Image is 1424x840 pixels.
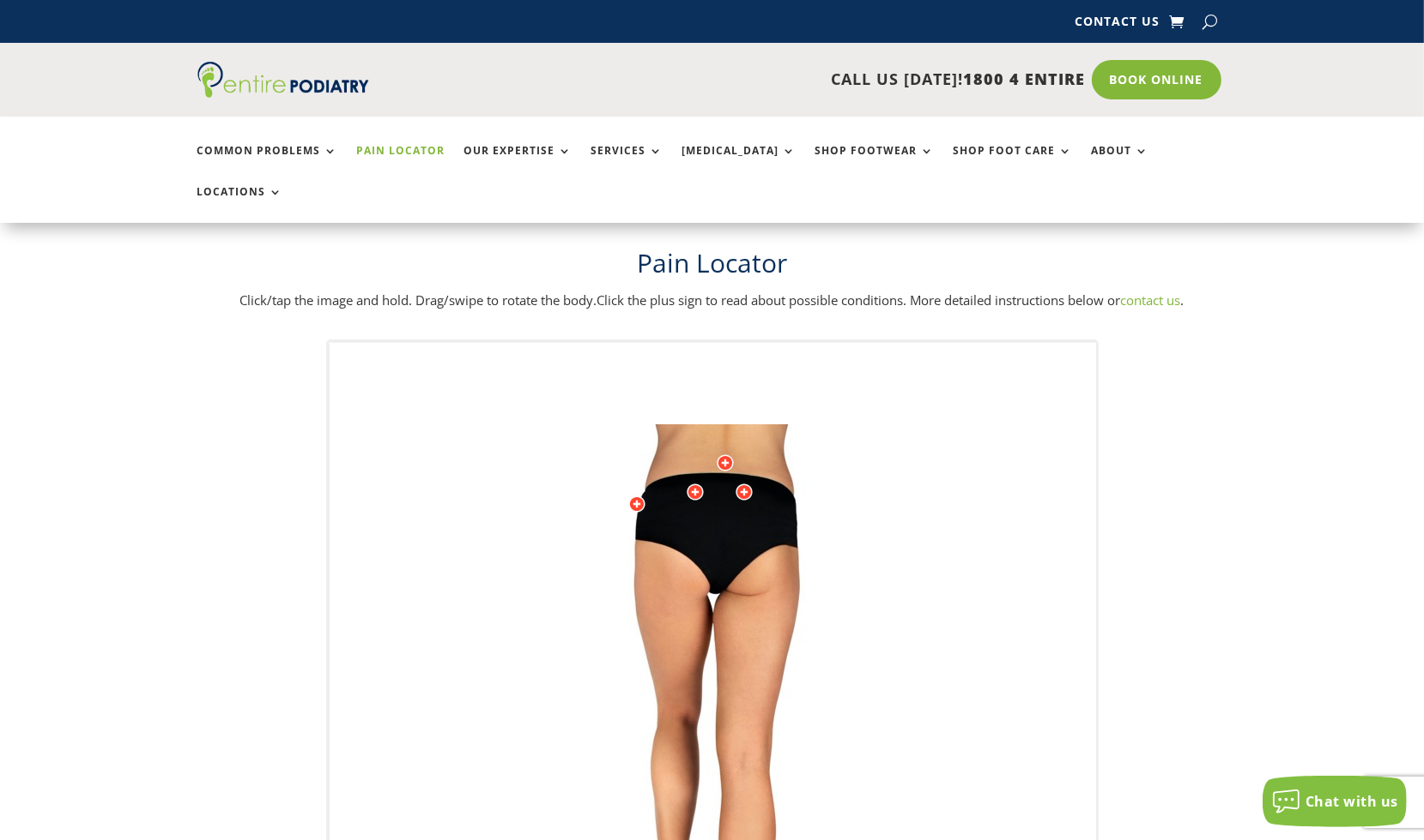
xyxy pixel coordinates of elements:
span: Chat with us [1306,792,1398,811]
a: Contact Us [1075,15,1160,34]
a: Pain Locator [357,145,445,182]
a: Locations [197,186,283,223]
span: 1800 4 ENTIRE [964,69,1086,89]
h1: Pain Locator [197,245,1227,290]
a: [MEDICAL_DATA] [682,145,797,182]
button: Chat with us [1263,776,1407,827]
span: Click/tap the image and hold. Drag/swipe to rotate the body. [240,291,597,309]
a: Shop Footwear [815,145,935,182]
a: Entire Podiatry [197,84,369,101]
a: Book Online [1092,60,1221,99]
a: Shop Foot Care [954,145,1073,182]
a: Common Problems [197,145,338,182]
img: logo (1) [197,62,369,98]
a: contact us [1121,291,1181,309]
a: About [1092,145,1149,182]
a: Our Expertise [464,145,573,182]
span: Click the plus sign to read about possible conditions. More detailed instructions below or . [597,291,1185,309]
p: CALL US [DATE]! [435,69,1086,91]
a: Services [591,145,664,182]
